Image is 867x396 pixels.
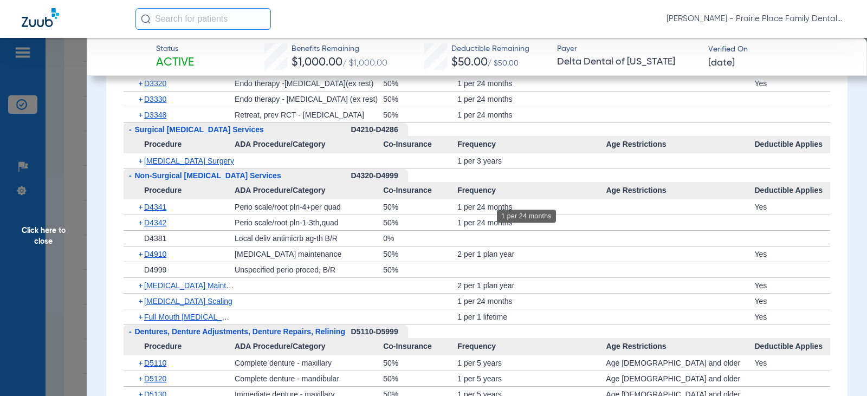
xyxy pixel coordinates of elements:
div: Perio scale/root pln-4+per quad [235,199,383,215]
div: 1 per 24 months [457,107,606,122]
div: [MEDICAL_DATA] maintenance [235,246,383,262]
div: Unspecified perio proced, B/R [235,262,383,277]
span: Deductible Remaining [451,43,529,55]
span: + [139,278,145,293]
span: Dentures, Denture Adjustments, Denture Repairs, Relining [135,327,345,336]
div: Endo therapy -[MEDICAL_DATA](ex rest) [235,76,383,91]
div: 2 per 1 plan year [457,246,606,262]
span: Status [156,43,194,55]
span: D3348 [144,111,166,119]
span: Co-Insurance [383,182,457,199]
div: Age [DEMOGRAPHIC_DATA] and older [606,355,754,371]
div: 1 per 24 months [457,92,606,107]
span: Active [156,55,194,70]
div: 1 per 1 lifetime [457,309,606,324]
div: 2 per 1 plan year [457,278,606,293]
div: 1 per 24 months [457,294,606,309]
span: - [129,327,132,336]
div: 1 per 3 years [457,153,606,168]
img: Zuub Logo [22,8,59,27]
span: D4910 [144,250,166,258]
span: + [139,153,145,168]
span: D4341 [144,203,166,211]
span: Deductible Applies [754,136,830,153]
span: + [139,371,145,386]
span: + [139,107,145,122]
span: Deductible Applies [754,338,830,355]
div: Yes [754,309,830,324]
span: - [129,125,132,134]
span: D4381 [144,234,166,243]
span: Frequency [457,136,606,153]
span: Non-Surgical [MEDICAL_DATA] Services [135,171,281,180]
span: ADA Procedure/Category [235,136,383,153]
div: 50% [383,246,457,262]
span: Surgical [MEDICAL_DATA] Services [135,125,264,134]
span: + [139,246,145,262]
span: Procedure [124,182,235,199]
span: Verified On [708,44,850,55]
span: + [139,309,145,324]
span: + [139,215,145,230]
span: ADA Procedure/Category [235,182,383,199]
div: 0% [383,231,457,246]
div: 50% [383,371,457,386]
div: 50% [383,355,457,371]
span: [MEDICAL_DATA] Surgery [144,157,234,165]
span: + [139,76,145,91]
div: 50% [383,107,457,122]
span: / $50.00 [488,60,519,67]
div: Yes [754,278,830,293]
span: D5110 [144,359,166,367]
span: + [139,294,145,309]
span: Procedure [124,136,235,153]
span: Co-Insurance [383,136,457,153]
span: [PERSON_NAME] - Prairie Place Family Dental [667,14,845,24]
div: Complete denture - maxillary [235,355,383,371]
span: Delta Dental of [US_STATE] [557,55,698,69]
span: Frequency [457,338,606,355]
div: Retreat, prev RCT - [MEDICAL_DATA] [235,107,383,122]
div: Age [DEMOGRAPHIC_DATA] and older [606,371,754,386]
div: Yes [754,294,830,309]
div: Complete denture - mandibular [235,371,383,386]
div: Yes [754,355,830,371]
div: Yes [754,76,830,91]
span: + [139,92,145,107]
div: Endo therapy - [MEDICAL_DATA] (ex rest) [235,92,383,107]
span: - [129,171,132,180]
span: Co-Insurance [383,338,457,355]
span: [MEDICAL_DATA] Maintenance [144,281,251,290]
div: Perio scale/root pln-1-3th,quad [235,215,383,230]
span: / $1,000.00 [342,59,387,68]
span: D4342 [144,218,166,227]
span: [DATE] [708,56,735,70]
span: $50.00 [451,57,488,68]
span: + [139,355,145,371]
span: Full Mouth [MEDICAL_DATA] [144,313,243,321]
div: 1 per 24 months [457,76,606,91]
div: 1 per 5 years [457,371,606,386]
div: Local deliv antimicrb ag-th B/R [235,231,383,246]
span: $1,000.00 [292,57,342,68]
div: D4210-D4286 [351,123,408,137]
span: D4999 [144,265,166,274]
div: 50% [383,76,457,91]
span: D3330 [144,95,166,103]
div: Yes [754,246,830,262]
div: D5110-D5999 [351,325,408,339]
span: Age Restrictions [606,338,754,355]
div: 50% [383,92,457,107]
div: 1 per 24 months [457,199,606,215]
div: 50% [383,262,457,277]
div: Yes [754,199,830,215]
div: 50% [383,215,457,230]
div: D4320-D4999 [351,169,408,183]
div: 50% [383,199,457,215]
div: 1 per 24 months [457,215,606,230]
span: [MEDICAL_DATA] Scaling [144,297,232,306]
span: Age Restrictions [606,182,754,199]
img: Search Icon [141,14,151,24]
span: Frequency [457,182,606,199]
span: ADA Procedure/Category [235,338,383,355]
